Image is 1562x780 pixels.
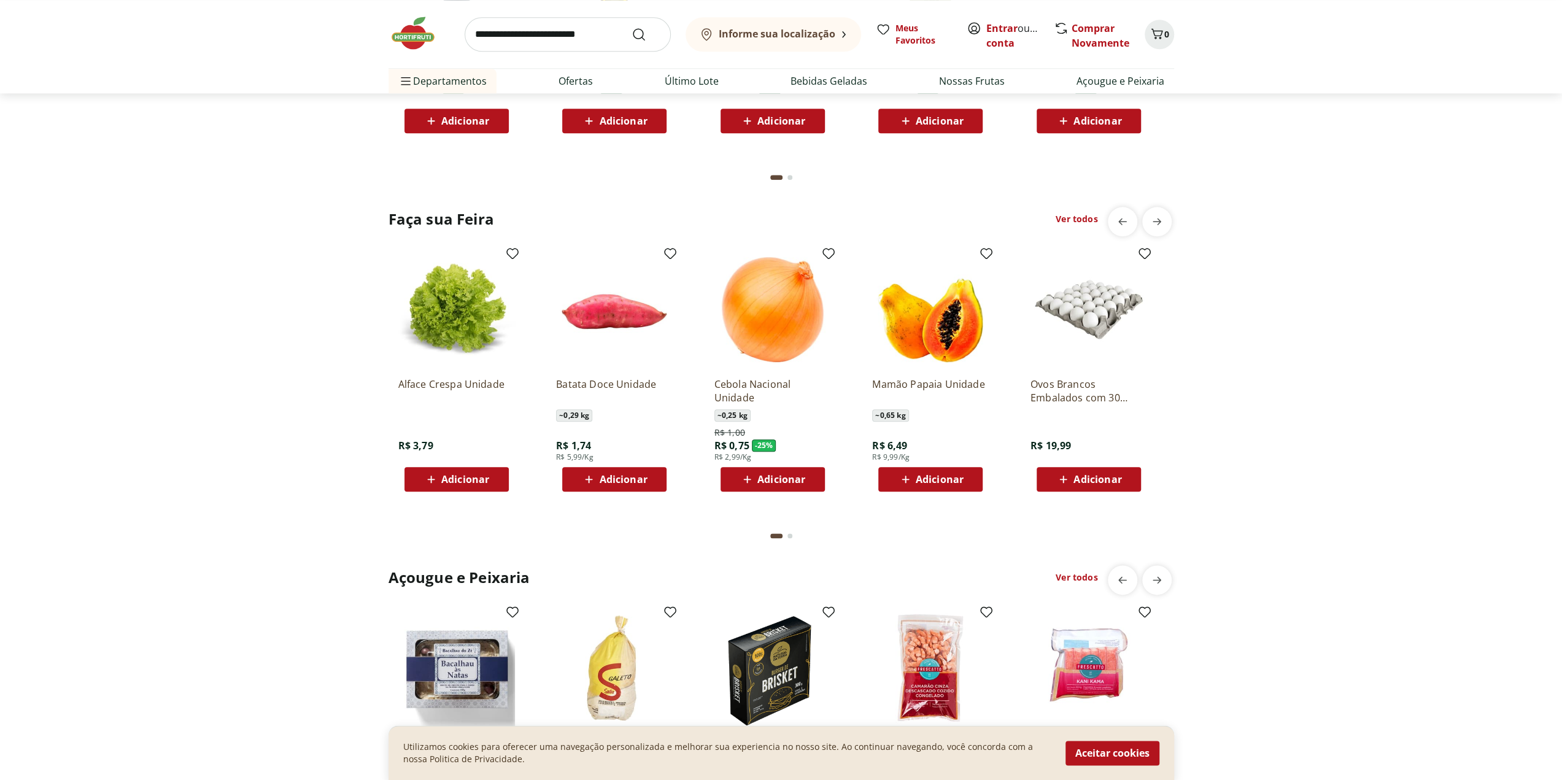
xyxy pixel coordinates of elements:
span: R$ 1,74 [556,439,591,452]
button: Adicionar [1037,109,1141,133]
a: Bebidas Geladas [791,74,867,88]
button: Submit Search [632,27,661,42]
img: Hambúrguer de Brisket Natural da Terra 300g [714,609,831,726]
img: Camarão Cinza Descascado 70/105 Congelado Frescatto 400g [872,609,989,726]
a: Meus Favoritos [876,22,952,47]
button: Menu [398,66,413,96]
img: Cebola Nacional Unidade [714,251,831,368]
span: Adicionar [757,474,805,484]
button: Adicionar [562,109,667,133]
span: 0 [1164,28,1169,40]
button: Carrinho [1145,20,1174,49]
img: Batata Doce Unidade [556,251,673,368]
span: R$ 2,99/Kg [714,452,752,462]
button: Go to page 2 from fs-carousel [785,163,795,192]
button: next [1142,207,1172,236]
a: Ver todos [1056,571,1097,584]
span: ~ 0,25 kg [714,409,751,422]
a: Batata Doce Unidade [556,377,673,404]
a: Comprar Novamente [1072,21,1129,50]
a: Ofertas [559,74,593,88]
span: Adicionar [916,474,964,484]
span: R$ 3,79 [398,439,433,452]
span: Adicionar [599,474,647,484]
a: Ver todos [1056,213,1097,225]
img: Mamão Papaia Unidade [872,251,989,368]
button: previous [1108,207,1137,236]
button: Current page from fs-carousel [768,163,785,192]
span: R$ 9,99/Kg [872,452,910,462]
img: Ovos Brancos Embalados com 30 unidades [1030,251,1147,368]
button: Adicionar [1037,467,1141,492]
span: Adicionar [599,116,647,126]
a: Criar conta [986,21,1054,50]
span: Adicionar [441,474,489,484]
button: Adicionar [404,109,509,133]
a: Ovos Brancos Embalados com 30 unidades [1030,377,1147,404]
img: Kani Kama Congelado Frescatto 200g [1030,609,1147,726]
a: Último Lote [665,74,719,88]
button: Adicionar [721,109,825,133]
img: Hortifruti [389,15,450,52]
span: R$ 5,99/Kg [556,452,593,462]
button: Adicionar [878,109,983,133]
span: ou [986,21,1041,50]
button: Aceitar cookies [1065,741,1159,765]
span: R$ 6,49 [872,439,907,452]
a: Açougue e Peixaria [1077,74,1164,88]
img: Galeto Congelado [556,609,673,726]
button: Informe sua localização [686,17,861,52]
span: Meus Favoritos [895,22,952,47]
button: Go to page 2 from fs-carousel [785,521,795,550]
button: previous [1108,565,1137,595]
a: Alface Crespa Unidade [398,377,515,404]
img: Bacalhau às Natas Bacalhau do Zé 480g [398,609,515,726]
h2: Faça sua Feira [389,209,494,229]
input: search [465,17,671,52]
p: Utilizamos cookies para oferecer uma navegação personalizada e melhorar sua experiencia no nosso ... [403,741,1051,765]
button: Adicionar [721,467,825,492]
button: next [1142,565,1172,595]
a: Entrar [986,21,1018,35]
span: ~ 0,29 kg [556,409,592,422]
button: Current page from fs-carousel [768,521,785,550]
a: Mamão Papaia Unidade [872,377,989,404]
span: R$ 19,99 [1030,439,1071,452]
button: Adicionar [562,467,667,492]
span: R$ 0,75 [714,439,749,452]
span: Adicionar [1073,474,1121,484]
span: ~ 0,65 kg [872,409,908,422]
a: Nossas Frutas [939,74,1005,88]
span: Adicionar [757,116,805,126]
span: Departamentos [398,66,487,96]
span: R$ 1,00 [714,427,745,439]
img: Alface Crespa Unidade [398,251,515,368]
span: - 25 % [752,439,776,452]
span: Adicionar [916,116,964,126]
a: Cebola Nacional Unidade [714,377,831,404]
button: Adicionar [404,467,509,492]
span: Adicionar [441,116,489,126]
h2: Açougue e Peixaria [389,568,530,587]
button: Adicionar [878,467,983,492]
b: Informe sua localização [719,27,835,41]
span: Adicionar [1073,116,1121,126]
